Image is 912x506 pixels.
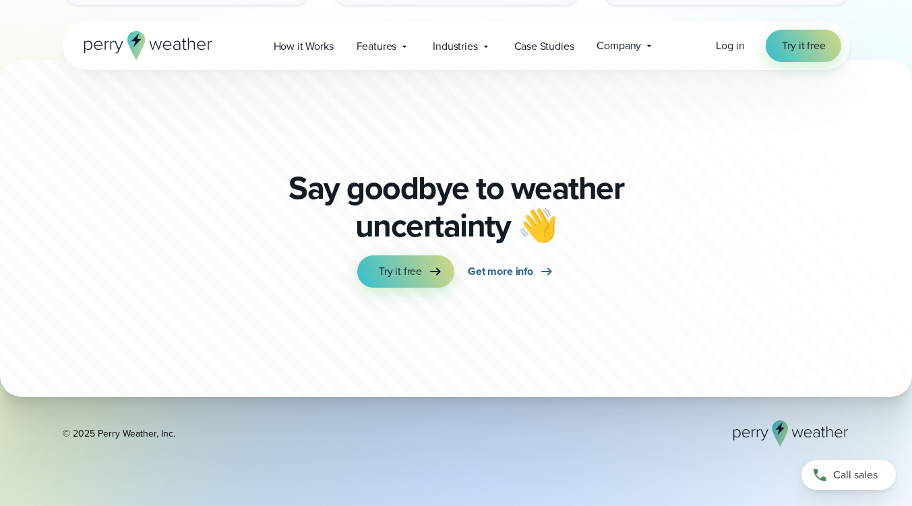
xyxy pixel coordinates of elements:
a: Try it free [766,30,841,62]
span: How it Works [274,38,334,55]
span: Features [357,38,397,55]
span: Try it free [379,263,422,280]
a: Call sales [801,460,896,490]
a: Get more info [468,255,555,288]
a: How it Works [262,32,345,60]
div: © 2025 Perry Weather, Inc. [63,426,175,440]
a: Case Studies [503,32,586,60]
span: Get more info [468,263,533,280]
span: Industries [433,38,477,55]
span: Company [597,38,641,54]
a: Log in [716,38,744,54]
span: Log in [716,38,744,53]
span: Case Studies [514,38,574,55]
span: Call sales [833,467,878,483]
span: Try it free [782,38,825,54]
p: Say goodbye to weather uncertainty 👋 [284,169,629,245]
a: Try it free [357,255,454,288]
